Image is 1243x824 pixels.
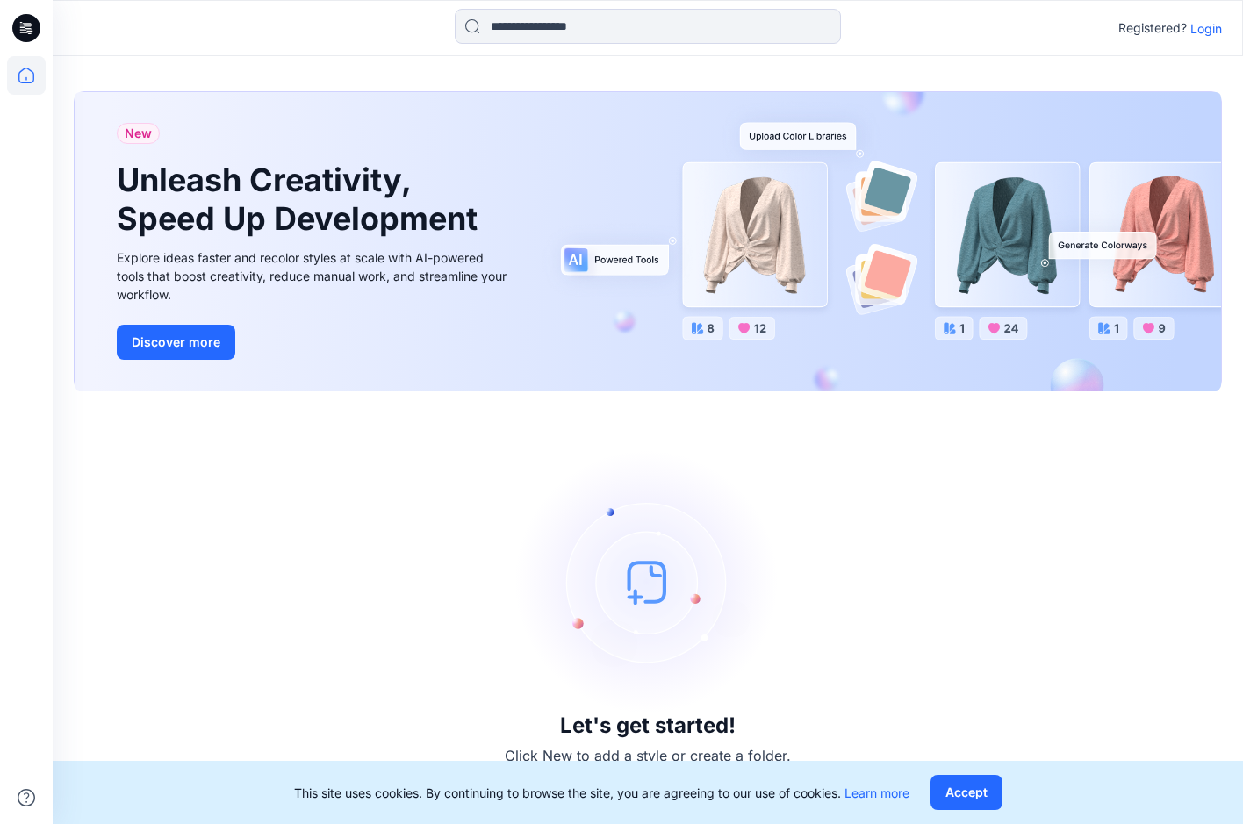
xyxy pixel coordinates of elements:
[930,775,1002,810] button: Accept
[117,161,485,237] h1: Unleash Creativity, Speed Up Development
[1190,19,1222,38] p: Login
[125,123,152,144] span: New
[1118,18,1187,39] p: Registered?
[117,325,512,360] a: Discover more
[560,713,736,738] h3: Let's get started!
[516,450,780,713] img: empty-state-image.svg
[505,745,791,766] p: Click New to add a style or create a folder.
[117,248,512,304] div: Explore ideas faster and recolor styles at scale with AI-powered tools that boost creativity, red...
[117,325,235,360] button: Discover more
[294,784,909,802] p: This site uses cookies. By continuing to browse the site, you are agreeing to our use of cookies.
[844,785,909,800] a: Learn more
